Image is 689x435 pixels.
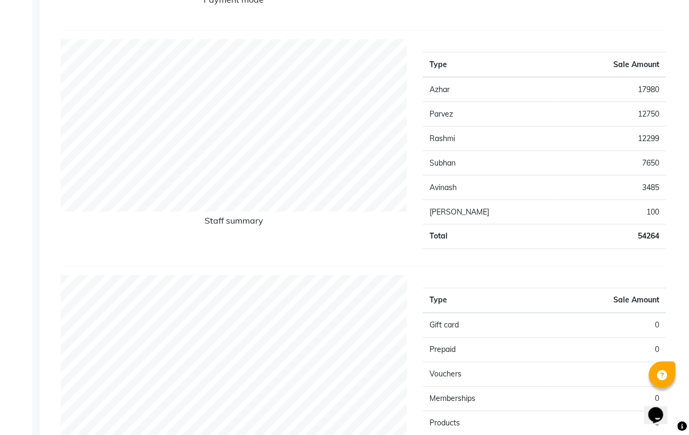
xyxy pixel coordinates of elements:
[61,216,407,231] h6: Staff summary
[644,392,678,424] iframe: chat widget
[557,127,666,151] td: 12299
[423,53,557,78] th: Type
[545,363,666,387] td: 0
[423,289,545,314] th: Type
[423,387,545,412] td: Memberships
[423,363,545,387] td: Vouchers
[423,77,557,102] td: Azhar
[423,151,557,176] td: Subhan
[557,200,666,225] td: 100
[557,102,666,127] td: 12750
[545,338,666,363] td: 0
[423,338,545,363] td: Prepaid
[423,102,557,127] td: Parvez
[557,225,666,249] td: 54264
[423,176,557,200] td: Avinash
[557,53,666,78] th: Sale Amount
[557,176,666,200] td: 3485
[545,313,666,338] td: 0
[545,289,666,314] th: Sale Amount
[557,77,666,102] td: 17980
[423,200,557,225] td: [PERSON_NAME]
[557,151,666,176] td: 7650
[423,313,545,338] td: Gift card
[423,225,557,249] td: Total
[423,127,557,151] td: Rashmi
[545,387,666,412] td: 0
